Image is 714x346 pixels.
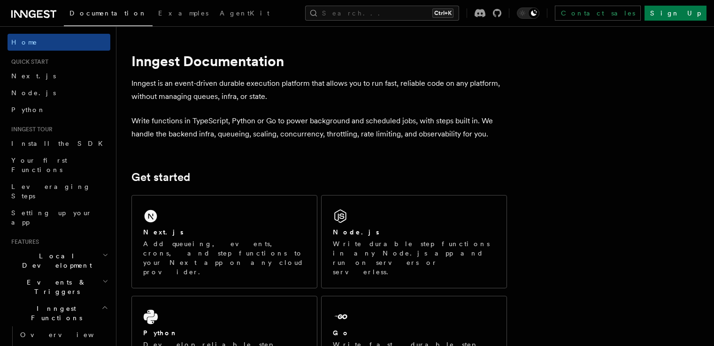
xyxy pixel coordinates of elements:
[131,114,507,141] p: Write functions in TypeScript, Python or Go to power background and scheduled jobs, with steps bu...
[11,89,56,97] span: Node.js
[8,84,110,101] a: Node.js
[333,227,379,237] h2: Node.js
[214,3,275,25] a: AgentKit
[645,6,706,21] a: Sign Up
[143,239,306,277] p: Add queueing, events, crons, and step functions to your Next app on any cloud provider.
[8,238,39,246] span: Features
[8,135,110,152] a: Install the SDK
[11,106,46,113] span: Python
[8,101,110,118] a: Python
[8,68,110,84] a: Next.js
[8,248,110,274] button: Local Development
[11,140,108,147] span: Install the SDK
[333,328,350,338] h2: Go
[555,6,641,21] a: Contact sales
[20,331,117,338] span: Overview
[8,58,48,66] span: Quick start
[8,34,110,51] a: Home
[11,72,56,80] span: Next.js
[153,3,214,25] a: Examples
[8,300,110,326] button: Inngest Functions
[8,204,110,231] a: Setting up your app
[16,326,110,343] a: Overview
[321,195,507,288] a: Node.jsWrite durable step functions in any Node.js app and run on servers or serverless.
[8,126,53,133] span: Inngest tour
[8,178,110,204] a: Leveraging Steps
[143,328,178,338] h2: Python
[8,152,110,178] a: Your first Functions
[8,304,101,323] span: Inngest Functions
[131,53,507,69] h1: Inngest Documentation
[8,278,102,296] span: Events & Triggers
[517,8,539,19] button: Toggle dark mode
[11,183,91,200] span: Leveraging Steps
[64,3,153,26] a: Documentation
[131,195,317,288] a: Next.jsAdd queueing, events, crons, and step functions to your Next app on any cloud provider.
[8,251,102,270] span: Local Development
[11,157,67,173] span: Your first Functions
[305,6,459,21] button: Search...Ctrl+K
[143,227,184,237] h2: Next.js
[131,77,507,103] p: Inngest is an event-driven durable execution platform that allows you to run fast, reliable code ...
[8,274,110,300] button: Events & Triggers
[158,9,208,17] span: Examples
[220,9,269,17] span: AgentKit
[11,38,38,47] span: Home
[131,171,190,184] a: Get started
[11,209,92,226] span: Setting up your app
[333,239,495,277] p: Write durable step functions in any Node.js app and run on servers or serverless.
[69,9,147,17] span: Documentation
[432,8,453,18] kbd: Ctrl+K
